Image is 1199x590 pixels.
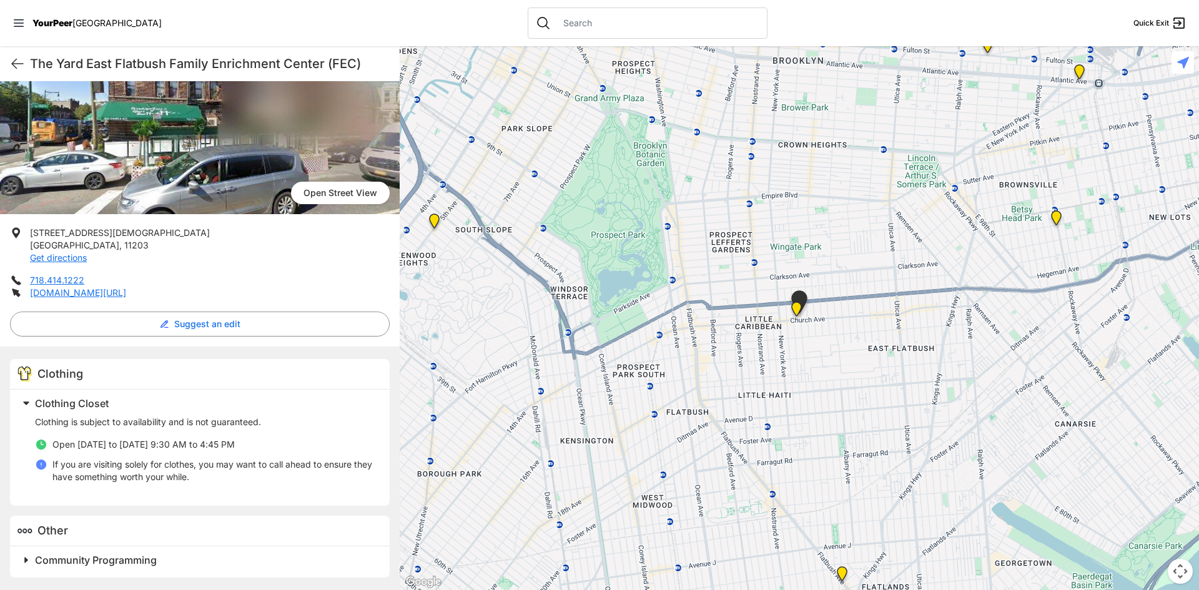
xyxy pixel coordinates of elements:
[30,252,87,263] a: Get directions
[37,524,68,537] span: Other
[403,574,444,590] img: Google
[52,439,235,450] span: Open [DATE] to [DATE] 9:30 AM to 4:45 PM
[1049,210,1064,230] div: Brooklyn DYCD Youth Drop-in Center
[35,416,375,428] p: Clothing is subject to availability and is not guaranteed.
[30,287,126,298] a: [DOMAIN_NAME][URL]
[1133,16,1187,31] a: Quick Exit
[35,397,109,410] span: Clothing Closet
[1168,559,1193,584] button: Map camera controls
[124,240,149,250] span: 11203
[72,17,162,28] span: [GEOGRAPHIC_DATA]
[1133,18,1169,28] span: Quick Exit
[789,290,810,318] div: Rising Ground
[52,458,375,483] p: If you are visiting solely for clothes, you may want to call ahead to ensure they have something ...
[1072,64,1087,84] div: The Gathering Place Drop-in Center
[35,554,157,566] span: Community Programming
[291,182,390,204] span: Open Street View
[119,240,122,250] span: ,
[980,38,995,58] div: SuperPantry
[403,574,444,590] a: Open this area in Google Maps (opens a new window)
[30,227,210,238] span: [STREET_ADDRESS][DEMOGRAPHIC_DATA]
[30,275,84,285] a: 718.414.1222
[32,19,162,27] a: YourPeer[GEOGRAPHIC_DATA]
[32,17,72,28] span: YourPeer
[30,55,390,72] h1: The Yard East Flatbush Family Enrichment Center (FEC)
[556,17,759,29] input: Search
[174,318,240,330] span: Suggest an edit
[30,240,119,250] span: [GEOGRAPHIC_DATA]
[10,312,390,337] button: Suggest an edit
[37,367,83,380] span: Clothing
